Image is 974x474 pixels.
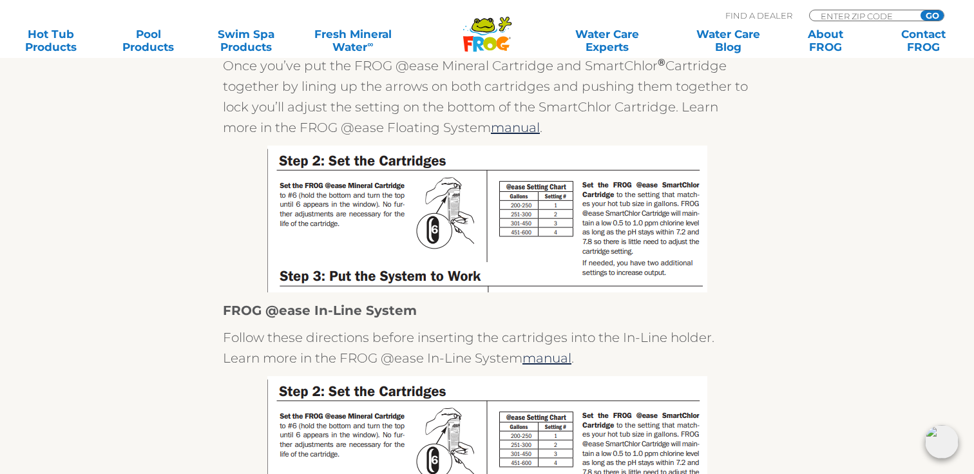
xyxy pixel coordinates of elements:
[925,425,959,459] img: openIcon
[545,28,668,53] a: Water CareExperts
[223,55,751,138] p: Once you’ve put the FROG @ease Mineral Cartridge and SmartChlor Cartridge together by lining up t...
[491,120,540,135] a: manual
[658,56,665,68] sup: ®
[223,327,751,368] p: Follow these directions before inserting the cartridges into the In-Line holder. Learn more in th...
[819,10,906,21] input: Zip Code Form
[13,28,89,53] a: Hot TubProducts
[788,28,864,53] a: AboutFROG
[110,28,186,53] a: PoolProducts
[921,10,944,21] input: GO
[267,146,707,292] img: ease-line
[690,28,766,53] a: Water CareBlog
[367,39,373,49] sup: ∞
[885,28,961,53] a: ContactFROG
[305,28,400,53] a: Fresh MineralWater∞
[725,10,792,21] p: Find A Dealer
[522,350,571,366] a: manual
[223,303,417,318] strong: FROG @ease In-Line System
[208,28,284,53] a: Swim SpaProducts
